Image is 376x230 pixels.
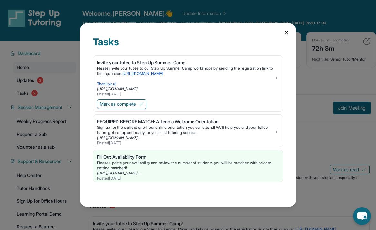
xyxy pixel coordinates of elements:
a: Invite your tutee to Step Up Summer Camp!Please invite your tutee to our Step Up Summer Camp work... [93,56,283,98]
button: Mark as complete [97,99,146,109]
p: Please invite your tutee to our Step Up Summer Camp workshops by sending the registration link to... [97,66,274,76]
div: REQUIRED BEFORE MATCH: Attend a Welcome Orientation [97,119,274,125]
a: Fill Out Availability FormPlease update your availability and review the number of students you w... [93,150,283,182]
div: Posted [DATE] [97,92,274,97]
a: [URL][DOMAIN_NAME] [97,86,138,91]
a: [URL][DOMAIN_NAME] [122,71,163,76]
span: Mark as complete [100,101,136,107]
span: Thank you! [97,81,116,86]
img: Mark as complete [138,102,144,107]
div: Tasks [93,36,283,55]
div: Fill Out Availability Form [97,154,279,160]
a: [URL][DOMAIN_NAME].. [97,135,140,140]
a: REQUIRED BEFORE MATCH: Attend a Welcome OrientationSign up for the earliest one-hour online orien... [93,115,283,147]
div: Posted [DATE] [97,140,274,146]
div: Invite your tutee to Step Up Summer Camp! [97,59,274,66]
div: Please update your availability and review the number of students you will be matched with prior ... [97,160,279,171]
a: [URL][DOMAIN_NAME].. [97,171,140,175]
div: Sign up for the earliest one-hour online orientation you can attend! We’ll help you and your fell... [97,125,274,135]
button: chat-button [353,207,371,225]
div: Posted [DATE] [97,176,279,181]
